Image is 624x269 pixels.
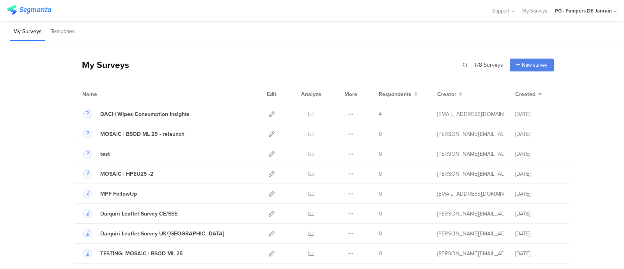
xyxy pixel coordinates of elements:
[10,23,45,41] li: My Surveys
[379,170,382,178] span: 0
[474,61,503,69] span: 178 Surveys
[82,109,190,119] a: DACH Wipes Consumption Insights
[100,210,177,218] div: Daiquiri Leaflet Survey CE/SEE
[100,130,184,138] div: MOSAIC | BSOD ML 25 - relaunch
[492,7,509,14] span: Support
[379,130,382,138] span: 0
[100,150,110,158] div: test
[515,249,562,258] div: [DATE]
[82,208,177,219] a: Daiquiri Leaflet Survey CE/SEE
[342,84,359,104] div: More
[379,210,382,218] span: 0
[515,190,562,198] div: [DATE]
[515,170,562,178] div: [DATE]
[437,210,503,218] div: fritz.t@pg.com
[82,90,129,98] div: Name
[379,190,382,198] span: 0
[437,110,503,118] div: papavarnavas.g@pg.com
[522,61,547,69] span: New survey
[82,129,184,139] a: MOSAIC | BSOD ML 25 - relaunch
[437,249,503,258] div: fritz.t@pg.com
[469,61,473,69] span: |
[555,7,612,14] div: PG - Pampers DE Janrain
[437,150,503,158] div: benke.vb.1@pg.com
[515,130,562,138] div: [DATE]
[437,170,503,178] div: fritz.t@pg.com
[437,230,503,238] div: fritz.t@pg.com
[82,248,183,258] a: TESTING: MOSAIC | BSOD ML 25
[379,90,411,98] span: Respondents
[515,110,562,118] div: [DATE]
[379,249,382,258] span: 0
[47,23,78,41] li: Templates
[379,150,382,158] span: 0
[437,90,456,98] span: Creator
[300,84,323,104] div: Analyze
[379,90,418,98] button: Respondents
[437,130,503,138] div: fritz.t@pg.com
[100,190,137,198] div: MPF FollowUp
[437,190,503,198] div: burcak.b.1@pg.com
[379,110,382,118] span: 4
[100,230,224,238] div: Daiquiri Leaflet Survey UK/Iberia
[515,90,542,98] button: Created
[82,169,153,179] a: MOSAIC | HPEU25 -2
[437,90,463,98] button: Creator
[515,210,562,218] div: [DATE]
[82,149,110,159] a: test
[515,230,562,238] div: [DATE]
[263,84,280,104] div: Edit
[515,150,562,158] div: [DATE]
[82,189,137,199] a: MPF FollowUp
[100,249,183,258] div: TESTING: MOSAIC | BSOD ML 25
[7,5,51,15] img: segmanta logo
[515,90,535,98] span: Created
[379,230,382,238] span: 0
[100,110,190,118] div: DACH Wipes Consumption Insights
[82,228,224,239] a: Daiquiri Leaflet Survey UK/[GEOGRAPHIC_DATA]
[100,170,153,178] div: MOSAIC | HPEU25 -2
[74,58,129,71] div: My Surveys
